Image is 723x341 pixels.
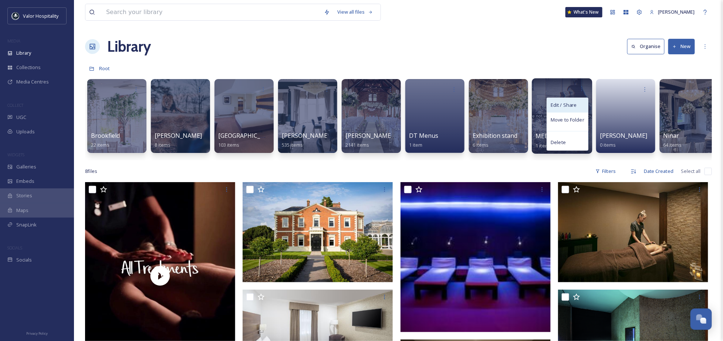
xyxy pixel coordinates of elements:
span: 0 items [600,141,616,148]
span: Edit / Share [551,102,577,109]
span: UGC [16,114,26,121]
span: Uploads [16,128,35,135]
span: 1 item [536,142,550,149]
a: View all files [334,5,377,19]
img: images [12,12,19,20]
span: [PERSON_NAME] [658,8,695,15]
span: 22 items [91,141,109,148]
span: Exhibition stand [473,132,517,140]
span: Brookfield [91,132,120,140]
span: 6 items [473,141,489,148]
a: [GEOGRAPHIC_DATA][PERSON_NAME]103 items [218,132,325,148]
span: MEDIA [7,38,20,44]
div: Date Created [640,164,678,178]
span: Embeds [16,178,34,185]
span: 535 items [282,141,303,148]
span: SOCIALS [7,245,22,250]
span: Root [99,65,110,72]
span: [GEOGRAPHIC_DATA][PERSON_NAME] [218,132,325,140]
a: Exhibition stand6 items [473,132,517,148]
span: DT Menus [409,132,438,140]
span: Privacy Policy [26,331,48,336]
a: Organise [627,39,668,54]
span: Socials [16,256,32,263]
a: [PERSON_NAME]8 items [155,132,202,148]
span: Maps [16,207,28,214]
button: Organise [627,39,665,54]
a: Ninar64 items [663,132,682,148]
span: 2141 items [345,141,369,148]
span: Delete [551,139,566,147]
a: Root [99,64,110,73]
span: [PERSON_NAME] ALL [282,132,341,140]
input: Search your library [102,4,320,20]
span: 8 file s [85,168,97,175]
span: [PERSON_NAME] [155,132,202,140]
button: New [668,39,695,54]
span: Move to Folder [551,116,584,124]
span: Media Centres [16,78,49,85]
img: Hot stone therapy.jpg [558,182,708,282]
span: Valor Hospitality [23,13,58,19]
span: 64 items [663,141,682,148]
span: WIDGETS [7,152,24,157]
span: [PERSON_NAME] Weddings [345,132,422,140]
a: [PERSON_NAME] Weddings2141 items [345,132,422,148]
span: Select all [681,168,701,175]
span: Library [16,50,31,57]
span: 8 items [155,141,170,148]
a: [PERSON_NAME] ALL535 items [282,132,341,148]
button: Open Chat [690,308,712,330]
span: Ninar [663,132,679,140]
a: [PERSON_NAME]0 items [600,132,647,148]
span: COLLECT [7,102,23,108]
a: DT Menus1 item [409,132,438,148]
a: Privacy Policy [26,328,48,337]
span: Collections [16,64,41,71]
img: Twilight image 1.png [401,182,551,332]
div: Filters [592,164,619,178]
a: Brookfield22 items [91,132,120,148]
a: What's New [565,7,602,17]
span: SnapLink [16,221,37,228]
span: [PERSON_NAME] [600,132,647,140]
span: Stories [16,192,32,199]
span: 103 items [218,141,239,148]
span: Galleries [16,163,36,170]
a: Library [107,35,151,58]
a: [PERSON_NAME] [646,5,699,19]
img: DT Hero image.jpeg [243,182,393,282]
a: MEDIA1 item [536,133,555,149]
span: MEDIA [536,132,555,140]
span: 1 item [409,141,422,148]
